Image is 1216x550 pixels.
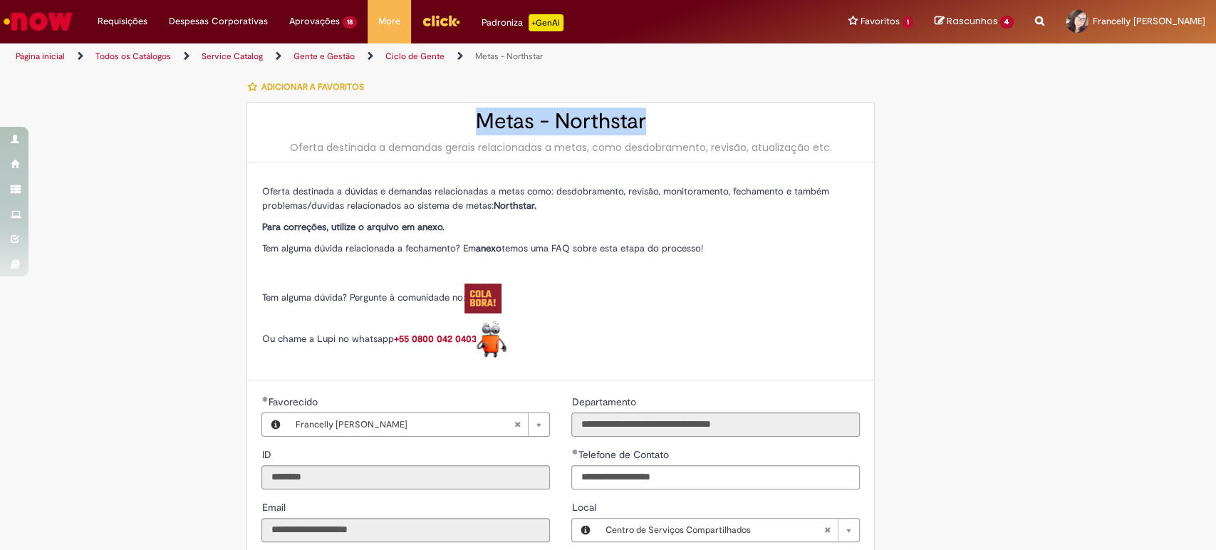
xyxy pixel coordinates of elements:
label: Somente leitura - ID [261,447,274,462]
img: click_logo_yellow_360x200.png [422,10,460,31]
h2: Metas - Northstar [261,110,860,133]
img: Lupi%20logo.pngx [476,321,507,358]
span: Somente leitura - Departamento [571,395,638,408]
span: Somente leitura - ID [261,448,274,461]
strong: Para correções, utilize o arquivo em anexo. [261,221,444,233]
span: Despesas Corporativas [169,14,268,28]
ul: Trilhas de página [11,43,800,70]
span: Requisições [98,14,147,28]
span: 4 [999,16,1014,28]
span: More [378,14,400,28]
div: Padroniza [482,14,563,31]
span: Necessários - Favorecido [268,395,320,408]
span: 18 [343,16,357,28]
label: Somente leitura - Email [261,500,288,514]
a: +55 0800 042 0403 [393,333,507,345]
input: Email [261,518,550,542]
a: Ciclo de Gente [385,51,445,62]
span: Centro de Serviços Compartilhados [605,519,823,541]
abbr: Limpar campo Local [816,519,838,541]
a: Página inicial [16,51,65,62]
div: Oferta destinada a demandas gerais relacionadas a metas, como desdobramento, revisão, atualização... [261,140,860,155]
button: Favorecido, Visualizar este registro Francelly Emilly Lucas [262,413,288,436]
button: Local, Visualizar este registro Centro de Serviços Compartilhados [572,519,598,541]
strong: Northstar. [493,199,536,212]
span: Ou chame a Lupi no whatsapp [261,333,507,345]
span: Obrigatório Preenchido [571,449,578,455]
a: Rascunhos [934,15,1014,28]
span: 1 [903,16,913,28]
strong: anexo [475,242,501,254]
span: Tem alguma dúvida relacionada a fechamento? Em temos uma FAQ sobre esta etapa do processo! [261,242,702,254]
label: Somente leitura - Departamento [571,395,638,409]
a: Gente e Gestão [293,51,355,62]
span: Somente leitura - Email [261,501,288,514]
span: Local [571,501,598,514]
span: Tem alguma dúvida? Pergunte à comunidade no: [261,291,502,303]
span: Francelly [PERSON_NAME] [1093,15,1205,27]
a: Francelly [PERSON_NAME]Limpar campo Favorecido [288,413,549,436]
input: ID [261,465,550,489]
a: Service Catalog [202,51,263,62]
abbr: Limpar campo Favorecido [506,413,528,436]
p: +GenAi [529,14,563,31]
a: Todos os Catálogos [95,51,171,62]
span: Aprovações [289,14,340,28]
span: Favoritos [861,14,900,28]
span: Telefone de Contato [578,448,671,461]
input: Departamento [571,412,860,437]
span: Obrigatório Preenchido [261,396,268,402]
a: Metas - Northstar [475,51,543,62]
span: Francelly [PERSON_NAME] [295,413,514,436]
span: Adicionar a Favoritos [261,81,363,93]
span: Oferta destinada a dúvidas e demandas relacionadas a metas como: desdobramento, revisão, monitora... [261,185,828,212]
a: Centro de Serviços CompartilhadosLimpar campo Local [598,519,859,541]
span: Rascunhos [946,14,997,28]
input: Telefone de Contato [571,465,860,489]
a: Colabora [464,291,502,303]
button: Adicionar a Favoritos [246,72,371,102]
img: ServiceNow [1,7,75,36]
img: Colabora%20logo.pngx [464,284,502,313]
